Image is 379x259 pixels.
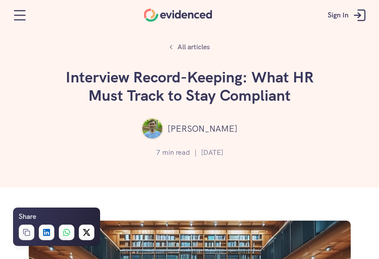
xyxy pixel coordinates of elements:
[178,41,210,53] p: All articles
[156,147,160,158] p: 7
[164,39,215,55] a: All articles
[328,10,349,21] p: Sign In
[201,147,223,158] p: [DATE]
[144,9,212,22] a: Home
[195,147,197,158] p: |
[162,147,190,158] p: min read
[168,122,238,136] p: [PERSON_NAME]
[141,118,163,140] img: ""
[321,2,375,28] a: Sign In
[59,68,320,105] h1: Interview Record-Keeping: What HR Must Track to Stay Compliant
